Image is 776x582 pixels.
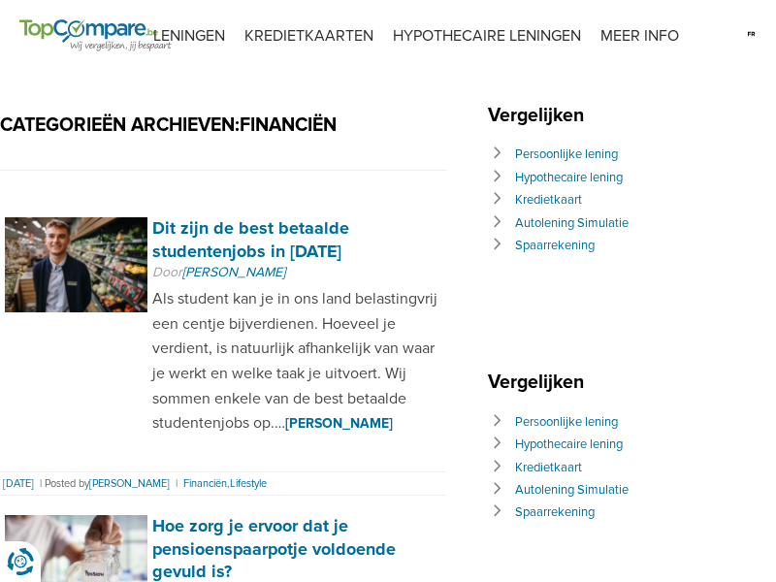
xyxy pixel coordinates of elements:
span: Financiën [240,113,337,137]
a: [PERSON_NAME] [89,477,170,490]
a: Hoe zorg je ervoor dat je pensioenspaarpotje voldoende gevuld is? [152,515,396,582]
a: Lifestyle [230,477,267,490]
img: fr.svg [746,19,757,48]
a: Persoonlijke lening [515,146,618,162]
a: Financiën [183,477,227,490]
span: Vergelijken [488,371,594,394]
a: Hypothecaire lening [515,436,623,452]
a: Kredietkaart [515,460,582,475]
a: Dit zijn de best betaalde studentenjobs in [DATE] [152,217,349,261]
a: [PERSON_NAME] [285,415,393,432]
img: Dit zijn de best betaalde studentenjobs in 2023 [5,217,147,312]
span: Vergelijken [488,104,594,127]
a: Autolening Simulatie [515,215,629,231]
a: Spaarrekening [515,238,595,253]
p: Door [152,263,446,282]
span: Posted by [45,477,173,490]
a: Spaarrekening [515,504,595,520]
a: [DATE] [3,477,34,490]
a: [PERSON_NAME] [182,264,285,280]
a: Persoonlijke lening [515,414,618,430]
p: Als student kan je in ons land belastingvrij een centje bijverdienen. Hoeveel je verdient, is nat... [152,287,446,436]
span: | [173,477,180,490]
a: Autolening Simulatie [515,482,629,498]
a: Kredietkaart [515,192,582,208]
a: Hypothecaire lening [515,170,623,185]
span: | [37,477,45,490]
